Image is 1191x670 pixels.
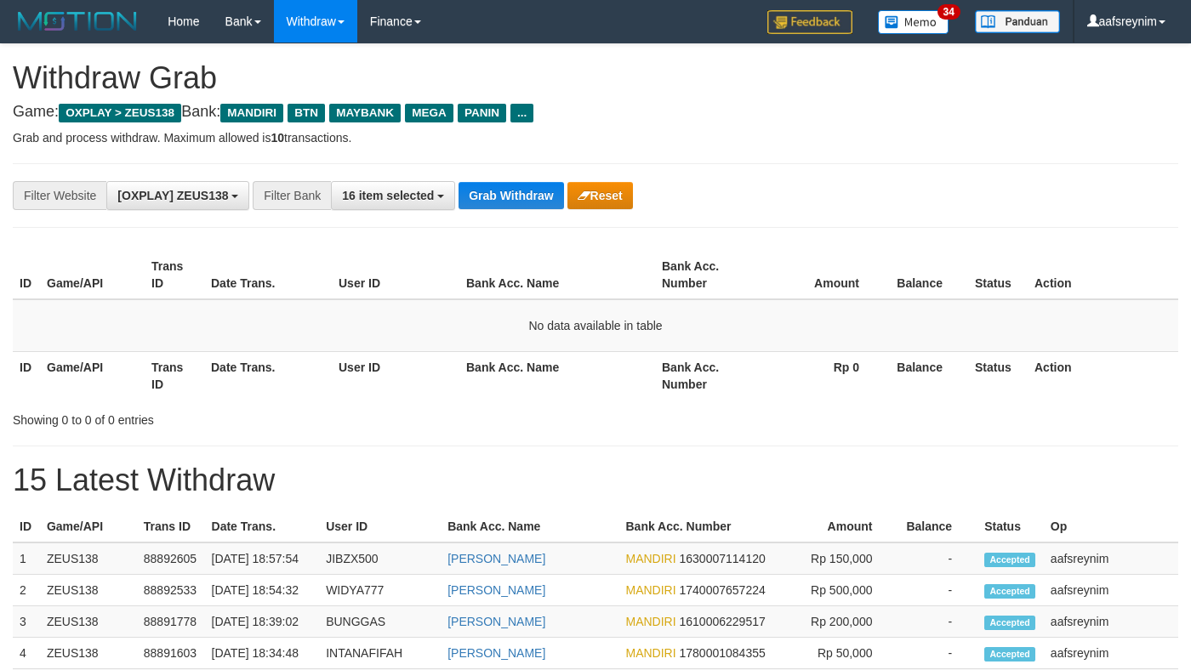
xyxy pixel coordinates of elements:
[458,104,506,122] span: PANIN
[767,10,852,34] img: Feedback.jpg
[405,104,453,122] span: MEGA
[1044,638,1178,669] td: aafsreynim
[447,615,545,628] a: [PERSON_NAME]
[975,10,1060,33] img: panduan.png
[205,606,320,638] td: [DATE] 18:39:02
[760,351,885,400] th: Rp 0
[1028,351,1178,400] th: Action
[329,104,401,122] span: MAYBANK
[760,251,885,299] th: Amount
[137,606,205,638] td: 88891778
[137,511,205,542] th: Trans ID
[40,251,145,299] th: Game/API
[885,251,968,299] th: Balance
[898,542,977,575] td: -
[680,583,766,597] span: Copy 1740007657224 to clipboard
[878,10,949,34] img: Button%20Memo.svg
[13,104,1178,121] h4: Game: Bank:
[13,542,40,575] td: 1
[447,583,545,597] a: [PERSON_NAME]
[106,181,249,210] button: [OXPLAY] ZEUS138
[459,351,655,400] th: Bank Acc. Name
[13,575,40,606] td: 2
[13,351,40,400] th: ID
[319,638,441,669] td: INTANAFIFAH
[459,251,655,299] th: Bank Acc. Name
[510,104,533,122] span: ...
[40,351,145,400] th: Game/API
[205,542,320,575] td: [DATE] 18:57:54
[145,351,204,400] th: Trans ID
[137,638,205,669] td: 88891603
[782,638,898,669] td: Rp 50,000
[137,575,205,606] td: 88892533
[220,104,283,122] span: MANDIRI
[626,646,676,660] span: MANDIRI
[205,511,320,542] th: Date Trans.
[680,552,766,565] span: Copy 1630007114120 to clipboard
[898,511,977,542] th: Balance
[984,553,1035,567] span: Accepted
[253,181,331,210] div: Filter Bank
[332,251,459,299] th: User ID
[13,511,40,542] th: ID
[13,299,1178,352] td: No data available in table
[331,181,455,210] button: 16 item selected
[13,129,1178,146] p: Grab and process withdraw. Maximum allowed is transactions.
[680,615,766,628] span: Copy 1610006229517 to clipboard
[626,615,676,628] span: MANDIRI
[619,511,783,542] th: Bank Acc. Number
[13,463,1178,497] h1: 15 Latest Withdraw
[626,552,676,565] span: MANDIRI
[13,251,40,299] th: ID
[898,638,977,669] td: -
[968,351,1028,400] th: Status
[1044,575,1178,606] td: aafsreynim
[319,575,441,606] td: WIDYA777
[319,606,441,638] td: BUNGGAS
[13,9,142,34] img: MOTION_logo.png
[459,182,563,209] button: Grab Withdraw
[655,351,760,400] th: Bank Acc. Number
[1044,606,1178,638] td: aafsreynim
[13,61,1178,95] h1: Withdraw Grab
[205,638,320,669] td: [DATE] 18:34:48
[59,104,181,122] span: OXPLAY > ZEUS138
[898,606,977,638] td: -
[40,575,137,606] td: ZEUS138
[1044,511,1178,542] th: Op
[937,4,960,20] span: 34
[984,647,1035,661] span: Accepted
[13,181,106,210] div: Filter Website
[40,638,137,669] td: ZEUS138
[13,405,483,429] div: Showing 0 to 0 of 0 entries
[204,251,332,299] th: Date Trans.
[968,251,1028,299] th: Status
[655,251,760,299] th: Bank Acc. Number
[342,189,434,202] span: 16 item selected
[13,638,40,669] td: 4
[13,606,40,638] td: 3
[319,542,441,575] td: JIBZX500
[288,104,325,122] span: BTN
[1044,542,1178,575] td: aafsreynim
[205,575,320,606] td: [DATE] 18:54:32
[567,182,633,209] button: Reset
[204,351,332,400] th: Date Trans.
[447,646,545,660] a: [PERSON_NAME]
[782,542,898,575] td: Rp 150,000
[319,511,441,542] th: User ID
[332,351,459,400] th: User ID
[145,251,204,299] th: Trans ID
[40,542,137,575] td: ZEUS138
[137,542,205,575] td: 88892605
[885,351,968,400] th: Balance
[984,584,1035,599] span: Accepted
[680,646,766,660] span: Copy 1780001084355 to clipboard
[977,511,1044,542] th: Status
[447,552,545,565] a: [PERSON_NAME]
[1028,251,1178,299] th: Action
[40,511,137,542] th: Game/API
[898,575,977,606] td: -
[40,606,137,638] td: ZEUS138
